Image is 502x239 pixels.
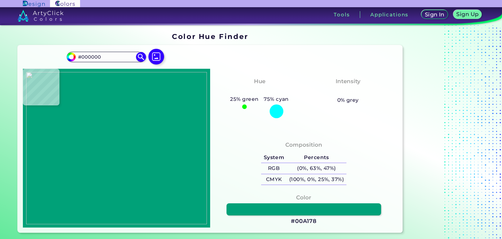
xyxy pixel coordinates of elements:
h4: Hue [254,77,265,86]
h3: Vibrant [334,87,362,95]
img: logo_artyclick_colors_white.svg [18,10,64,22]
a: Sign Up [455,10,480,19]
h5: Percents [287,152,346,163]
h5: RGB [261,163,287,174]
h5: 0% grey [337,96,359,104]
h5: Sign Up [458,12,478,17]
h5: CMYK [261,174,287,185]
img: icon picture [148,49,164,64]
h5: Sign In [426,12,443,17]
h3: Tools [334,12,350,17]
h3: Applications [370,12,409,17]
h4: Composition [285,140,322,150]
h5: (0%, 63%, 47%) [287,163,346,174]
a: Sign In [423,10,446,19]
img: e75d4bcf-dbd1-49ca-a949-5953c1dff081 [26,72,207,224]
h5: 25% green [228,95,261,103]
h3: Greenish Cyan [234,87,285,95]
h4: Color [296,193,311,202]
iframe: Advertisement [405,30,487,235]
h1: Color Hue Finder [172,31,248,41]
img: icon search [136,52,146,62]
h5: (100%, 0%, 25%, 37%) [287,174,346,185]
img: ArtyClick Design logo [23,1,45,7]
input: type color.. [76,53,137,62]
h5: System [261,152,287,163]
h5: 75% cyan [261,95,291,103]
h3: #00A178 [291,217,317,225]
h4: Intensity [336,77,360,86]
